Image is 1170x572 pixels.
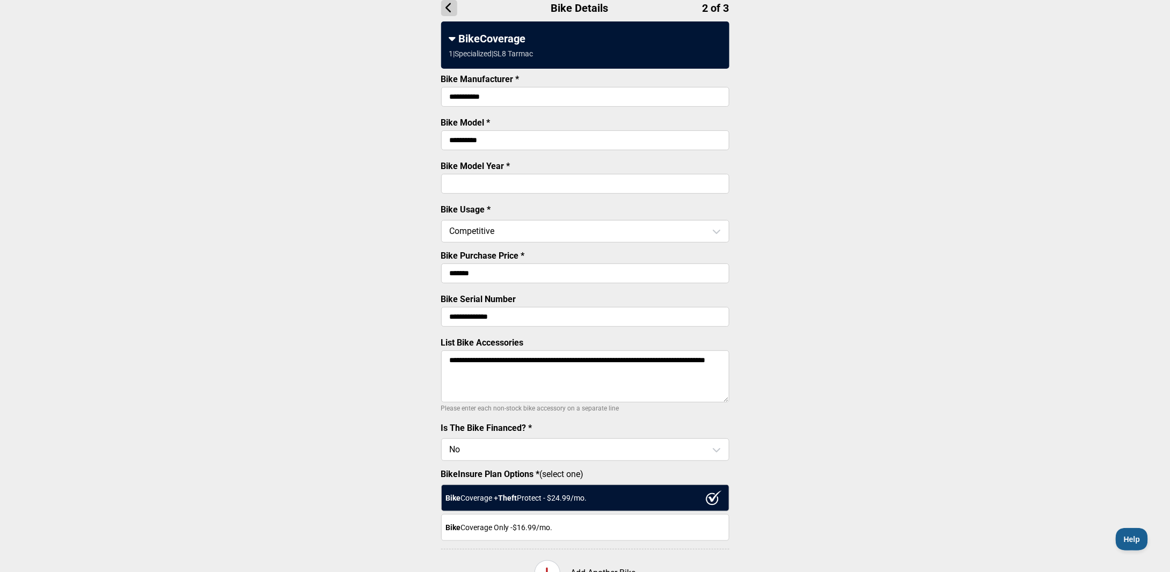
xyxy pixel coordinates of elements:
[499,494,517,502] strong: Theft
[441,469,540,479] strong: BikeInsure Plan Options *
[441,423,532,433] label: Is The Bike Financed? *
[441,469,729,479] label: (select one)
[441,485,729,511] div: Coverage + Protect - $ 24.99 /mo.
[441,251,525,261] label: Bike Purchase Price *
[449,32,721,45] div: BikeCoverage
[441,161,510,171] label: Bike Model Year *
[441,74,520,84] label: Bike Manufacturer *
[441,514,729,541] div: Coverage Only - $16.99 /mo.
[441,118,491,128] label: Bike Model *
[441,338,524,348] label: List Bike Accessories
[1116,528,1149,551] iframe: Toggle Customer Support
[446,523,461,532] strong: Bike
[441,294,516,304] label: Bike Serial Number
[449,49,533,58] div: 1 | Specialized | SL8 Tarmac
[703,2,729,14] span: 2 of 3
[446,494,461,502] strong: Bike
[706,490,722,505] img: ux1sgP1Haf775SAghJI38DyDlYP+32lKFAAAAAElFTkSuQmCC
[441,204,491,215] label: Bike Usage *
[441,402,729,415] p: Please enter each non-stock bike accessory on a separate line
